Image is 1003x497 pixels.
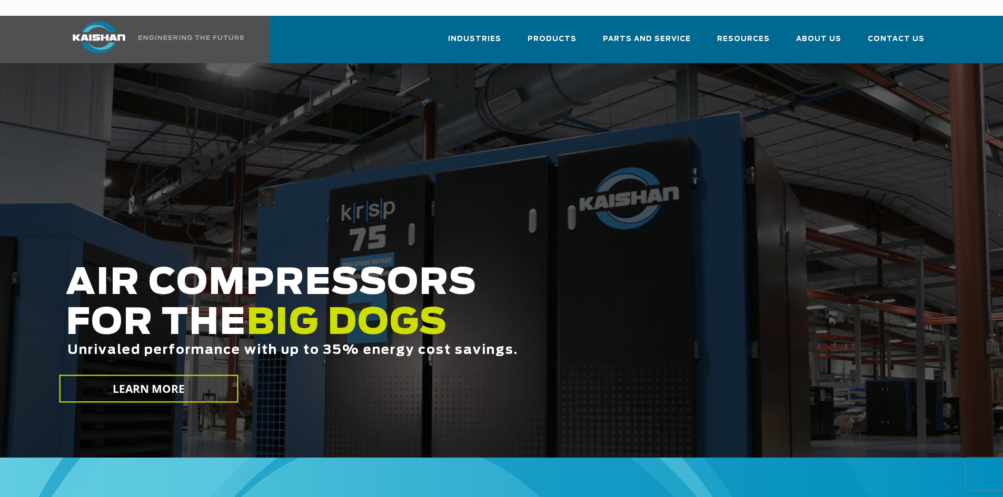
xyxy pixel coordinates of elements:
[246,306,448,341] span: BIG DOGS
[66,263,790,390] h2: AIR COMPRESSORS FOR THE
[868,33,925,45] span: Contact Us
[603,25,691,61] a: Parts and Service
[59,22,138,53] img: kaishan logo
[717,33,770,45] span: Resources
[448,25,501,61] a: Industries
[868,25,925,61] a: Contact Us
[528,33,577,45] span: Products
[59,16,246,63] a: Kaishan USA
[448,33,501,45] span: Industries
[603,33,691,45] span: Parts and Service
[717,25,770,61] a: Resources
[796,25,841,61] a: About Us
[138,35,244,40] img: Engineering the future
[112,381,185,397] span: LEARN MORE
[59,375,238,403] a: LEARN MORE
[528,25,577,61] a: Products
[796,33,841,45] span: About Us
[67,344,518,357] span: Unrivaled performance with up to 35% energy cost savings.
